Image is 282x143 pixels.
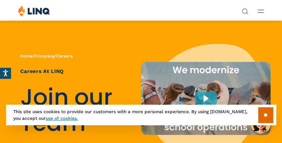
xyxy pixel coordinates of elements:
[258,7,264,15] button: Open Main Menu
[35,53,54,59] a: Company
[242,7,248,14] button: Open Search Bar
[20,84,130,137] h2: Join our Team
[242,5,248,14] nav: Utility Navigation
[6,105,276,125] div: This site uses cookies to provide our customers with a more personal experience. By using [DOMAIN...
[20,67,130,75] h1: Careers at LINQ
[18,5,50,17] img: LINQ | K‑12 Software
[195,91,217,105] div: Play
[56,53,73,59] span: Careers
[20,53,73,59] span: / /
[20,53,33,59] a: Home
[46,116,78,121] a: use of cookies.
